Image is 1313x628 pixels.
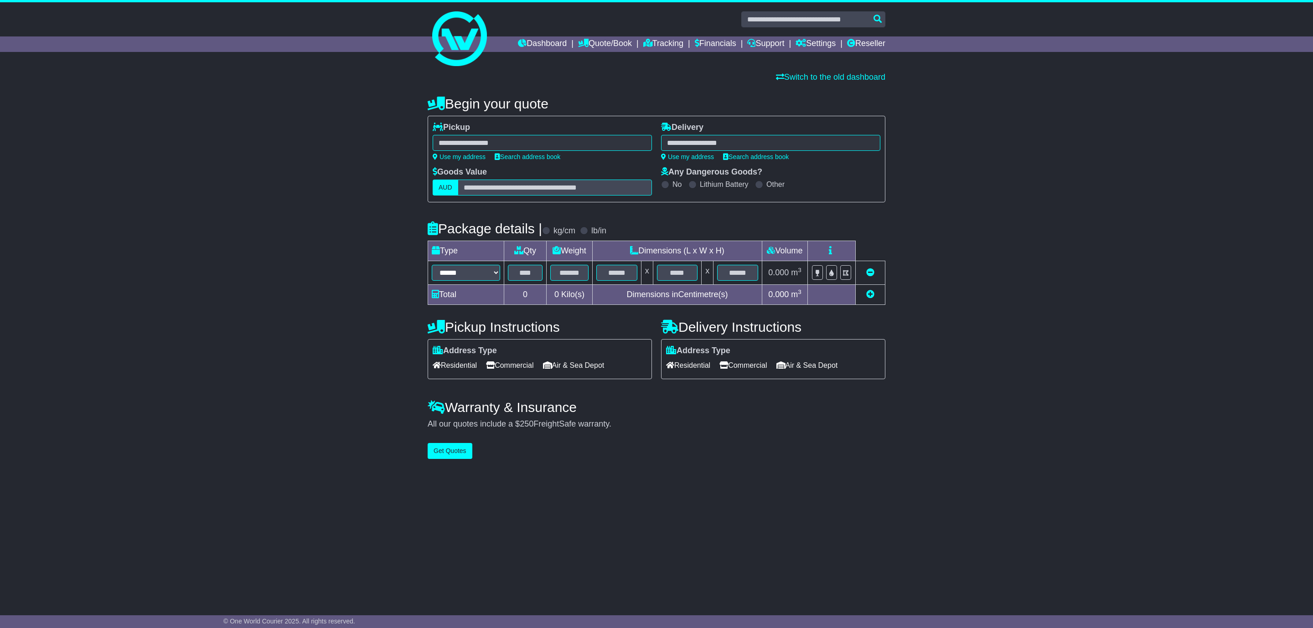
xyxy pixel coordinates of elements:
td: Volume [762,241,807,261]
h4: Warranty & Insurance [428,400,885,415]
a: Financials [695,36,736,52]
a: Switch to the old dashboard [776,72,885,82]
td: 0 [504,285,547,305]
a: Use my address [661,153,714,160]
a: Search address book [495,153,560,160]
label: Goods Value [433,167,487,177]
h4: Begin your quote [428,96,885,111]
label: Address Type [666,346,730,356]
span: 0 [554,290,559,299]
a: Use my address [433,153,486,160]
span: Commercial [486,358,533,372]
label: kg/cm [553,226,575,236]
a: Dashboard [518,36,567,52]
label: AUD [433,180,458,196]
label: Any Dangerous Goods? [661,167,762,177]
span: 250 [520,419,533,428]
span: 0.000 [768,268,789,277]
td: Kilo(s) [547,285,593,305]
a: Settings [796,36,836,52]
span: Air & Sea Depot [543,358,605,372]
td: x [641,261,653,285]
h4: Delivery Instructions [661,319,885,335]
label: Address Type [433,346,497,356]
label: Other [766,180,785,189]
span: Residential [666,358,710,372]
span: Air & Sea Depot [776,358,838,372]
label: Lithium Battery [700,180,749,189]
span: 0.000 [768,290,789,299]
a: Remove this item [866,268,874,277]
td: Dimensions in Centimetre(s) [592,285,762,305]
div: All our quotes include a $ FreightSafe warranty. [428,419,885,429]
td: Weight [547,241,593,261]
label: lb/in [591,226,606,236]
span: m [791,268,801,277]
a: Support [747,36,784,52]
span: Commercial [719,358,767,372]
span: m [791,290,801,299]
h4: Package details | [428,221,542,236]
label: Delivery [661,123,703,133]
span: © One World Courier 2025. All rights reserved. [223,618,355,625]
span: Residential [433,358,477,372]
h4: Pickup Instructions [428,319,652,335]
td: Type [428,241,504,261]
label: No [672,180,682,189]
td: Dimensions (L x W x H) [592,241,762,261]
a: Reseller [847,36,885,52]
label: Pickup [433,123,470,133]
td: Total [428,285,504,305]
a: Tracking [643,36,683,52]
a: Add new item [866,290,874,299]
a: Search address book [723,153,789,160]
a: Quote/Book [578,36,632,52]
td: x [702,261,713,285]
sup: 3 [798,267,801,273]
sup: 3 [798,288,801,295]
td: Qty [504,241,547,261]
button: Get Quotes [428,443,472,459]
